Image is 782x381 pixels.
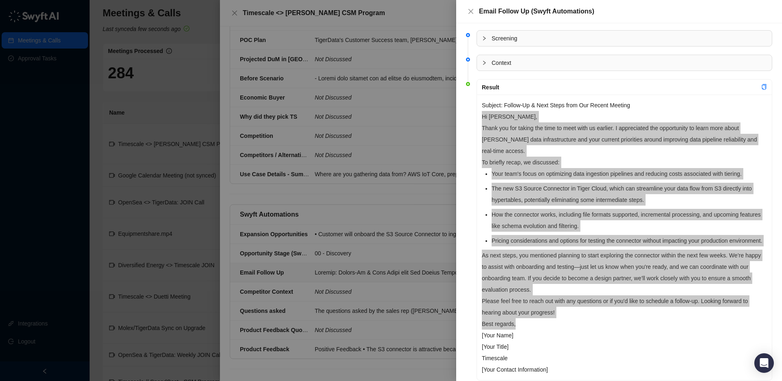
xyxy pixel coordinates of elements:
p: As next steps, you mentioned planning to start exploring the connector within the next few weeks.... [482,250,767,295]
span: Context [492,58,767,67]
p: Subject: Follow-Up & Next Steps from Our Recent Meeting [482,100,767,111]
div: Context [477,55,772,71]
span: collapsed [482,36,487,41]
span: copy [761,84,767,90]
div: Email Follow Up (Swyft Automations) [479,7,772,16]
p: Please feel free to reach out with any questions or if you'd like to schedule a follow-up. Lookin... [482,295,767,318]
span: close [468,8,474,15]
p: Hi [PERSON_NAME], [482,111,767,122]
p: Best regards, [Your Name] [Your Title] Timescale [Your Contact Information] [482,318,767,375]
li: Your team's focus on optimizing data ingestion pipelines and reducing costs associated with tiering. [492,168,767,179]
div: Screening [477,31,772,46]
div: Result [482,83,761,92]
p: To briefly recap, we discussed: [482,157,767,168]
span: collapsed [482,60,487,65]
span: Screening [492,34,767,43]
p: Thank you for taking the time to meet with us earlier. I appreciated the opportunity to learn mor... [482,122,767,157]
button: Close [466,7,476,16]
div: Open Intercom Messenger [754,353,774,373]
li: How the connector works, including file formats supported, incremental processing, and upcoming f... [492,209,767,232]
li: The new S3 Source Connector in Tiger Cloud, which can streamline your data flow from S3 directly ... [492,183,767,206]
li: Pricing considerations and options for testing the connector without impacting your production en... [492,235,767,246]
